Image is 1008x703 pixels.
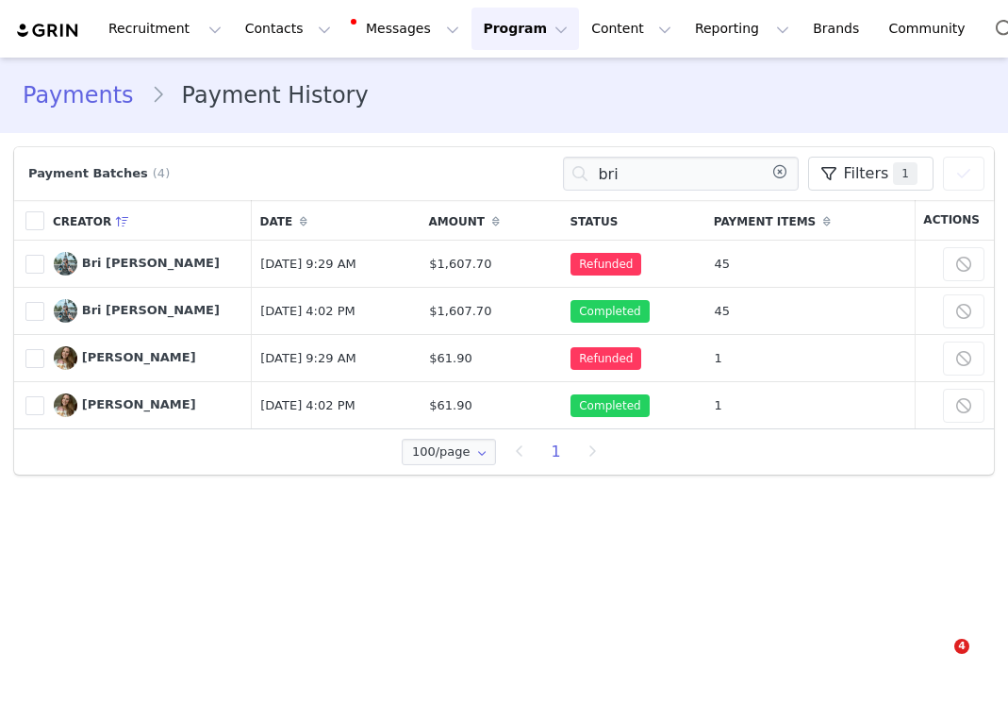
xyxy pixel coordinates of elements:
img: Gabrielle Connelly [54,346,77,370]
td: [DATE] 4:02 PM [252,382,421,429]
button: Recruitment [97,8,233,50]
img: Bri Mosher [54,252,77,276]
button: Content [580,8,683,50]
span: [PERSON_NAME] [82,397,196,411]
td: [DATE] 4:02 PM [252,288,421,335]
button: Contacts [234,8,342,50]
td: 1 [705,335,916,382]
a: Bri [PERSON_NAME] [54,299,220,323]
a: Brands [801,8,876,50]
div: Payment Batches [24,164,179,183]
span: Completed [570,394,649,417]
span: Bri [PERSON_NAME] [82,256,220,270]
td: [DATE] 9:29 AM [252,241,421,288]
span: [PERSON_NAME] [82,350,196,364]
li: 1 [539,439,573,465]
span: $61.90 [429,351,472,365]
td: 45 [705,241,916,288]
span: Refunded [570,253,641,276]
span: (4) [153,164,170,183]
img: Bri Mosher [54,299,77,323]
a: [PERSON_NAME] [54,393,196,417]
th: Creator [44,200,252,241]
span: $1,607.70 [429,257,491,271]
span: Refunded [570,347,641,370]
td: 45 [705,288,916,335]
td: [DATE] 9:29 AM [252,335,421,382]
th: Date [252,200,421,241]
button: Program [471,8,579,50]
span: 4 [954,639,969,654]
th: Payment Items [705,200,916,241]
span: $61.90 [429,398,472,412]
th: Status [561,200,704,241]
td: 1 [705,382,916,429]
a: Community [878,8,985,50]
span: Filters [843,162,888,185]
span: Bri [PERSON_NAME] [82,303,220,317]
span: Completed [570,300,649,323]
a: Bri [PERSON_NAME] [54,252,220,276]
img: Gabrielle Connelly [54,393,77,417]
input: Search [563,157,799,191]
th: Amount [421,200,562,241]
button: Messages [343,8,471,50]
button: Reporting [684,8,801,50]
th: Actions [915,200,994,241]
a: Payments [23,78,151,112]
span: 1 [893,162,917,185]
img: grin logo [15,22,81,40]
iframe: Intercom live chat [916,639,961,684]
span: $1,607.70 [429,304,491,318]
button: Filters1 [808,157,934,191]
input: Select [402,439,496,465]
a: [PERSON_NAME] [54,346,196,370]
